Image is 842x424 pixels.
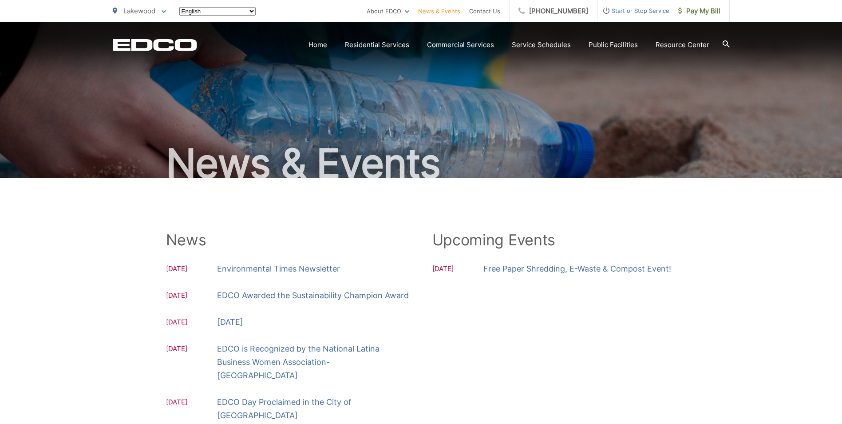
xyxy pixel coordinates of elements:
[179,7,256,16] select: Select a language
[345,40,409,50] a: Residential Services
[217,342,410,382] a: EDCO is Recognized by the National Latina Business Women Association-[GEOGRAPHIC_DATA]
[166,290,217,302] span: [DATE]
[166,264,217,276] span: [DATE]
[217,289,409,302] a: EDCO Awarded the Sustainability Champion Award
[166,231,410,249] h2: News
[308,40,327,50] a: Home
[432,264,483,276] span: [DATE]
[432,231,676,249] h2: Upcoming Events
[113,39,197,51] a: EDCD logo. Return to the homepage.
[166,397,217,422] span: [DATE]
[589,40,638,50] a: Public Facilities
[166,317,217,329] span: [DATE]
[656,40,709,50] a: Resource Center
[217,262,340,276] a: Environmental Times Newsletter
[483,262,671,276] a: Free Paper Shredding, E-Waste & Compost Event!
[469,6,500,16] a: Contact Us
[512,40,571,50] a: Service Schedules
[418,6,460,16] a: News & Events
[678,6,720,16] span: Pay My Bill
[166,344,217,382] span: [DATE]
[113,141,730,186] h1: News & Events
[217,396,410,422] a: EDCO Day Proclaimed in the City of [GEOGRAPHIC_DATA]
[123,7,155,15] span: Lakewood
[427,40,494,50] a: Commercial Services
[217,316,243,329] a: [DATE]
[367,6,409,16] a: About EDCO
